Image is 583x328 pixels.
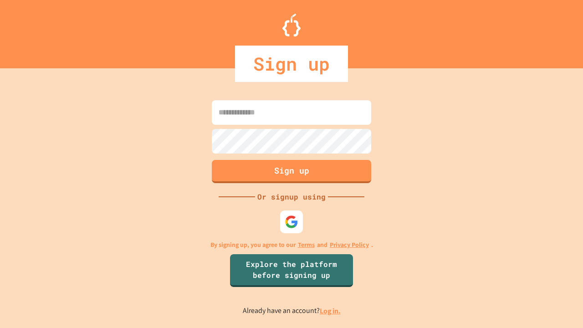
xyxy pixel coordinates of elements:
[298,240,315,250] a: Terms
[230,254,353,287] a: Explore the platform before signing up
[210,240,373,250] p: By signing up, you agree to our and .
[243,305,341,317] p: Already have an account?
[330,240,369,250] a: Privacy Policy
[282,14,301,36] img: Logo.svg
[212,160,371,183] button: Sign up
[255,191,328,202] div: Or signup using
[235,46,348,82] div: Sign up
[320,306,341,316] a: Log in.
[285,215,298,229] img: google-icon.svg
